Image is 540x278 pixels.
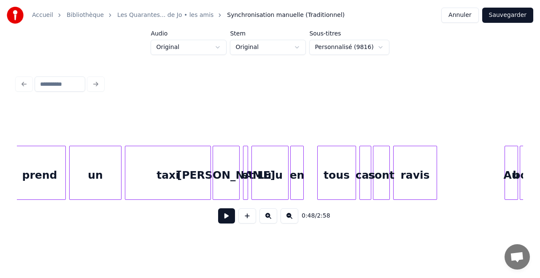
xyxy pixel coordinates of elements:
span: Synchronisation manuelle (Traditionnel) [227,11,345,19]
span: 2:58 [317,212,330,220]
span: 0:48 [302,212,315,220]
div: Ouvrir le chat [505,244,530,270]
a: Les Quarantes... de Jo • les amis [117,11,213,19]
nav: breadcrumb [32,11,345,19]
div: / [302,212,322,220]
label: Stem [230,30,306,36]
button: Sauvegarder [482,8,533,23]
label: Sous-titres [309,30,389,36]
img: youka [7,7,24,24]
button: Annuler [441,8,478,23]
a: Accueil [32,11,53,19]
a: Bibliothèque [67,11,104,19]
label: Audio [151,30,227,36]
